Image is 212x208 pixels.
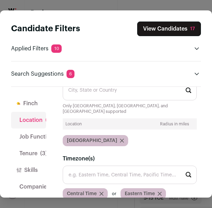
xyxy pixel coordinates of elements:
[125,190,155,197] span: Eastern Time
[45,116,52,124] span: (3)
[11,178,46,195] button: Companies(16)
[67,70,74,78] span: 6
[11,44,62,53] p: Applied Filters
[11,25,80,33] strong: Candidate Filters
[67,137,117,144] span: [GEOGRAPHIC_DATA]
[63,155,197,163] label: Timezone(s)
[11,95,46,112] button: Finch
[67,190,97,197] span: Central Time
[155,121,194,127] div: Radius in miles
[11,145,46,162] button: Tenure(3)
[40,149,47,158] span: (3)
[11,112,46,128] button: Location(3)
[11,162,46,178] button: Skills
[193,44,201,53] button: Open applied filters
[63,166,197,184] input: e.g. Eastern Time, Central Time, Pacific Time...
[190,25,195,32] div: 17
[11,70,74,78] p: Search Suggestions
[51,44,62,53] span: 10
[65,121,149,127] div: Location
[11,128,46,145] button: Job Function(7)
[137,22,201,36] button: Close search preferences
[63,81,197,100] input: Start typing...
[63,103,197,114] span: Only [GEOGRAPHIC_DATA], [GEOGRAPHIC_DATA], and [GEOGRAPHIC_DATA] supported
